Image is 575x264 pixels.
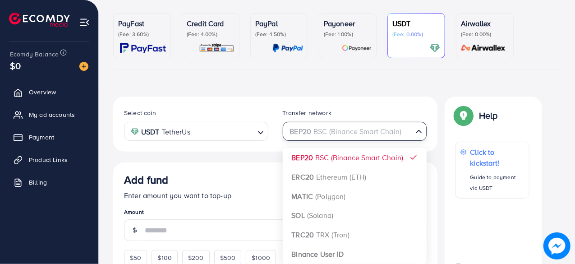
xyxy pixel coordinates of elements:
[124,122,268,140] div: Search for option
[29,110,75,119] span: My ad accounts
[79,62,88,71] img: image
[162,125,190,139] span: TetherUs
[10,59,21,72] span: $0
[252,253,270,262] span: $1000
[29,178,47,187] span: Billing
[187,18,235,29] p: Credit Card
[324,31,372,38] p: (Fee: 1.00%)
[455,107,472,124] img: Popup guide
[461,31,509,38] p: (Fee: 0.00%)
[392,31,440,38] p: (Fee: 0.00%)
[188,253,204,262] span: $200
[461,18,509,29] p: Airwallex
[546,235,568,257] img: image
[458,43,509,53] img: card
[470,172,524,194] p: Guide to payment via USDT
[157,253,172,262] span: $100
[7,128,92,146] a: Payment
[130,253,141,262] span: $50
[118,18,166,29] p: PayFast
[124,173,168,186] h3: Add fund
[255,31,303,38] p: (Fee: 4.50%)
[479,110,498,121] p: Help
[255,18,303,29] p: PayPal
[193,125,254,139] input: Search for option
[187,31,235,38] p: (Fee: 4.00%)
[79,17,90,28] img: menu
[287,125,413,139] input: Search for option
[124,190,427,201] p: Enter amount you want to top-up
[120,43,166,53] img: card
[7,83,92,101] a: Overview
[29,88,56,97] span: Overview
[10,50,59,59] span: Ecomdy Balance
[470,147,524,168] p: Click to kickstart!
[220,253,236,262] span: $500
[141,125,160,139] strong: USDT
[342,43,372,53] img: card
[199,43,235,53] img: card
[283,122,427,140] div: Search for option
[9,13,70,27] img: logo
[118,31,166,38] p: (Fee: 3.60%)
[7,173,92,191] a: Billing
[131,128,139,136] img: coin
[272,43,303,53] img: card
[29,133,54,142] span: Payment
[324,18,372,29] p: Payoneer
[392,18,440,29] p: USDT
[124,208,427,219] legend: Amount
[7,151,92,169] a: Product Links
[29,155,68,164] span: Product Links
[283,108,332,117] label: Transfer network
[430,43,440,53] img: card
[7,106,92,124] a: My ad accounts
[124,108,156,117] label: Select coin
